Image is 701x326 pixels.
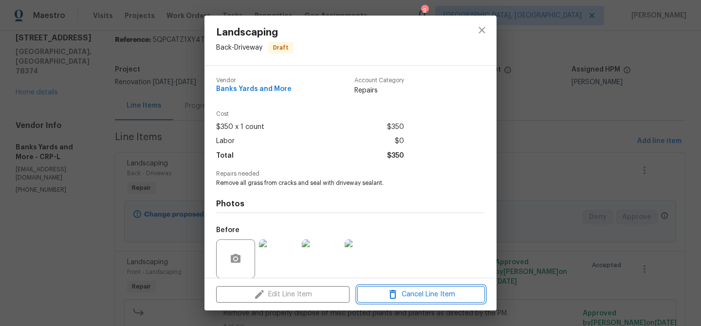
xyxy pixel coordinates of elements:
[216,44,262,51] span: Back - Driveway
[216,77,292,84] span: Vendor
[387,149,404,163] span: $350
[216,86,292,93] span: Banks Yards and More
[357,286,485,303] button: Cancel Line Item
[360,289,482,301] span: Cancel Line Item
[354,77,404,84] span: Account Category
[216,111,404,117] span: Cost
[216,171,485,177] span: Repairs needed
[216,27,294,38] span: Landscaping
[216,149,234,163] span: Total
[216,120,264,134] span: $350 x 1 count
[216,134,235,148] span: Labor
[216,179,458,187] span: Remove all grass from cracks and seal with driveway sealant.
[216,227,240,234] h5: Before
[269,43,293,53] span: Draft
[387,120,404,134] span: $350
[395,134,404,148] span: $0
[421,6,428,16] div: 2
[354,86,404,95] span: Repairs
[470,18,494,42] button: close
[216,199,485,209] h4: Photos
